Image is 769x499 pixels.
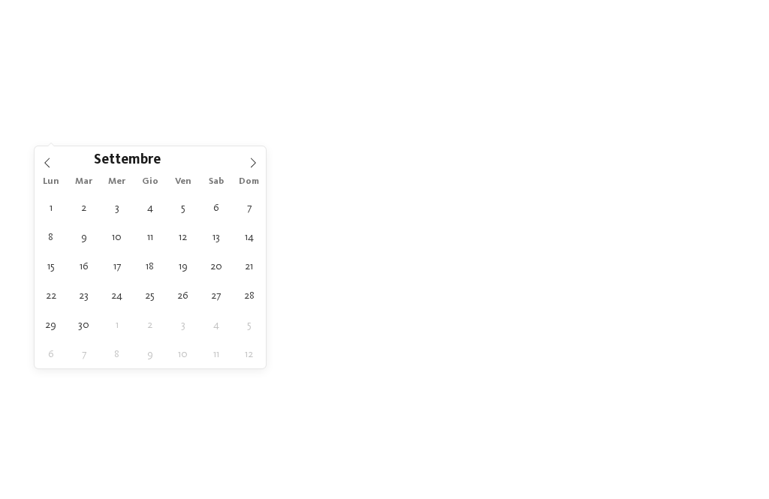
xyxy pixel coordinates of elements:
[234,251,264,281] span: Settembre 21, 2025
[168,281,198,310] span: Settembre 26, 2025
[161,152,210,167] input: Year
[69,339,98,368] span: Ottobre 7, 2025
[69,310,98,339] span: Settembre 30, 2025
[36,193,65,222] span: Settembre 1, 2025
[201,339,231,368] span: Ottobre 11, 2025
[135,339,164,368] span: Ottobre 9, 2025
[318,75,451,89] span: Ai vostri hotel preferiti
[69,193,98,222] span: Settembre 2, 2025
[135,193,164,222] span: Settembre 4, 2025
[102,310,131,339] span: Ottobre 1, 2025
[201,251,231,281] span: Settembre 20, 2025
[102,281,131,310] span: Settembre 24, 2025
[166,128,237,139] span: Partenza
[35,177,68,187] span: Lun
[723,258,728,273] span: /
[731,28,755,41] span: Menu
[135,310,164,339] span: Ottobre 2, 2025
[102,193,131,222] span: Settembre 3, 2025
[69,251,98,281] span: Settembre 16, 2025
[694,15,769,53] img: Familienhotels Südtirol
[101,177,134,187] span: Mer
[167,177,200,187] span: Ven
[69,222,98,251] span: Settembre 9, 2025
[168,251,198,281] span: Settembre 19, 2025
[234,310,264,339] span: Ottobre 5, 2025
[234,339,264,368] span: Ottobre 12, 2025
[233,177,266,187] span: Dom
[201,193,231,222] span: Settembre 6, 2025
[168,222,198,251] span: Settembre 12, 2025
[30,164,94,175] span: Filtrato per:
[94,154,161,168] span: Settembre
[36,251,65,281] span: Settembre 15, 2025
[134,177,167,187] span: Gio
[102,222,131,251] span: Settembre 10, 2025
[201,281,231,310] span: Settembre 27, 2025
[102,251,131,281] span: Settembre 17, 2025
[168,310,198,339] span: Ottobre 3, 2025
[68,177,101,187] span: Mar
[502,128,573,139] span: Family Experiences
[53,128,124,139] span: Arrivo
[728,258,739,273] span: 27
[278,128,348,139] span: Regione
[666,128,695,139] span: filtra
[237,52,533,73] span: [PERSON_NAME] ora senza impegno!
[234,281,264,310] span: Settembre 28, 2025
[36,222,65,251] span: Settembre 8, 2025
[168,339,198,368] span: Ottobre 10, 2025
[135,251,164,281] span: Settembre 18, 2025
[36,281,65,310] span: Settembre 22, 2025
[713,258,723,273] span: 16
[234,222,264,251] span: Settembre 14, 2025
[30,223,155,234] span: Rimuovi tutti i filtri
[168,193,198,222] span: Settembre 5, 2025
[200,177,233,187] span: Sab
[201,222,231,251] span: Settembre 13, 2025
[36,339,65,368] span: Ottobre 6, 2025
[391,128,461,139] span: I miei desideri
[234,193,264,222] span: Settembre 7, 2025
[102,339,131,368] span: Ottobre 8, 2025
[135,222,164,251] span: Settembre 11, 2025
[69,281,98,310] span: Settembre 23, 2025
[36,310,65,339] span: Settembre 29, 2025
[201,310,231,339] span: Ottobre 4, 2025
[135,281,164,310] span: Settembre 25, 2025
